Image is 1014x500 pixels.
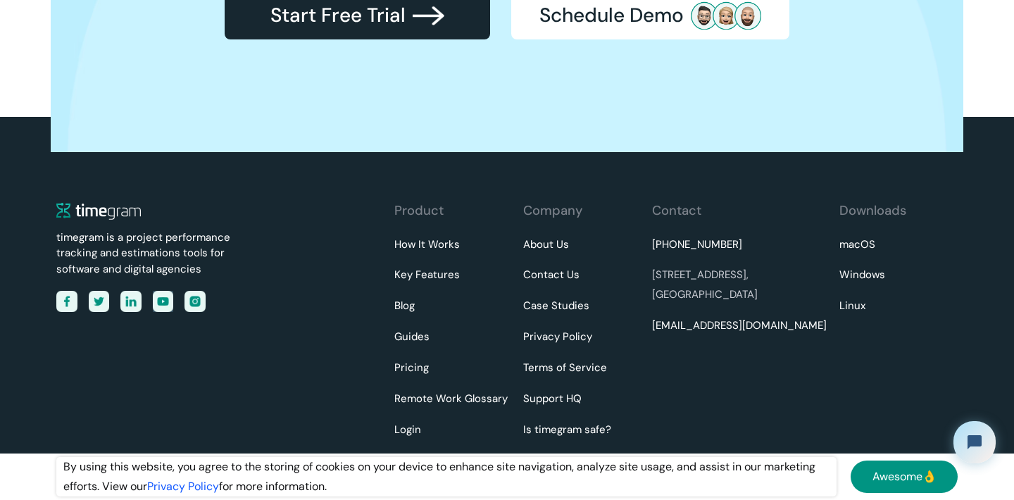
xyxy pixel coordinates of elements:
a: Privacy Policy [147,479,219,494]
a: Guides [394,327,430,347]
a: Contact Us [523,265,580,285]
a: Terms of Service [523,358,607,378]
div: Start Free Trial [270,6,406,25]
div: Company [523,201,583,221]
a: How It Works [394,235,460,255]
div: timegram is a project performance tracking and estimations tools for software and digital agencies [56,230,303,277]
a: Is timegram safe? [523,420,611,440]
div: Downloads [839,201,906,221]
iframe: Tidio Chat [941,409,1008,475]
a: [STREET_ADDRESS],[GEOGRAPHIC_DATA] [652,265,758,305]
div: Schedule Demo [539,6,684,25]
a: Remote Work Glossary [394,389,508,409]
a: macOS [839,235,875,255]
a: About Us [523,235,569,255]
a: Blog [394,296,415,316]
a: Case Studies [523,296,589,316]
a: Privacy Policy [523,327,592,347]
a: Pricing [394,358,429,378]
div: Product [394,201,444,221]
a: [EMAIL_ADDRESS][DOMAIN_NAME] [652,316,827,336]
div: By using this website, you agree to the storing of cookies on your device to enhance site navigat... [56,457,837,496]
a: Support HQ [523,389,582,409]
a: Linux [839,296,865,316]
a: Windows [839,265,885,285]
a: Login [394,420,421,440]
a: timegram is a project performancetracking and estimations tools forsoftware and digital agencies [56,201,394,277]
a: Awesome👌 [851,461,958,493]
a: Key Features [394,265,460,285]
div: Contact [652,201,701,221]
a: [PHONE_NUMBER] [652,235,742,255]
